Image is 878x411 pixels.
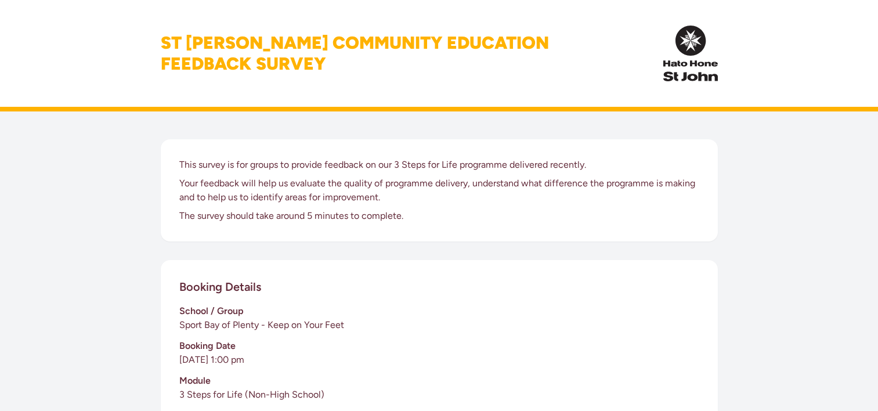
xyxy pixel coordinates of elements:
[179,279,261,295] h2: Booking Details
[179,353,699,367] p: [DATE] 1:00 pm
[179,209,699,223] p: The survey should take around 5 minutes to complete.
[663,26,717,81] img: InPulse
[179,388,699,402] p: 3 Steps for Life (Non-High School)
[179,339,699,353] h3: Booking Date
[179,304,699,318] h3: School / Group
[179,176,699,204] p: Your feedback will help us evaluate the quality of programme delivery, understand what difference...
[161,33,549,74] h1: St [PERSON_NAME] Community Education Feedback Survey
[179,158,699,172] p: This survey is for groups to provide feedback on our 3 Steps for Life programme delivered recently.
[179,374,699,388] h3: Module
[179,318,699,332] p: Sport Bay of Plenty - Keep on Your Feet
